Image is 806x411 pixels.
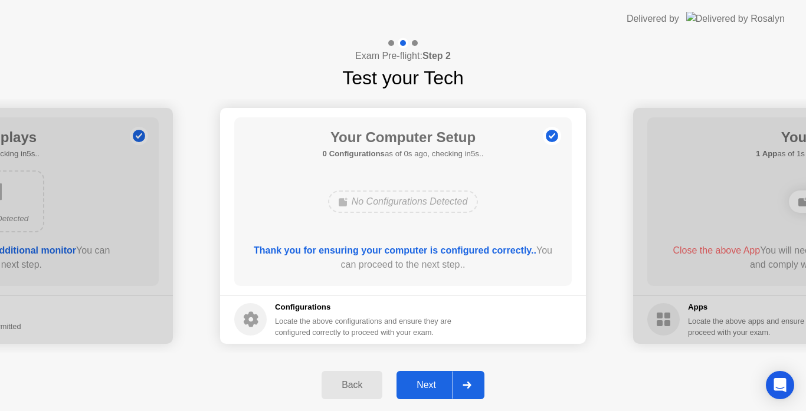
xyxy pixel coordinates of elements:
b: Thank you for ensuring your computer is configured correctly.. [254,245,536,255]
h5: Configurations [275,301,454,313]
b: Step 2 [422,51,451,61]
h1: Your Computer Setup [323,127,484,148]
div: You can proceed to the next step.. [251,244,555,272]
b: 0 Configurations [323,149,385,158]
h5: as of 0s ago, checking in5s.. [323,148,484,160]
div: Delivered by [627,12,679,26]
h4: Exam Pre-flight: [355,49,451,63]
div: No Configurations Detected [328,190,479,213]
button: Next [397,371,484,399]
div: Back [325,380,379,390]
h1: Test your Tech [342,64,464,92]
div: Open Intercom Messenger [766,371,794,399]
img: Delivered by Rosalyn [686,12,785,25]
div: Locate the above configurations and ensure they are configured correctly to proceed with your exam. [275,315,454,338]
div: Next [400,380,453,390]
button: Back [322,371,382,399]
